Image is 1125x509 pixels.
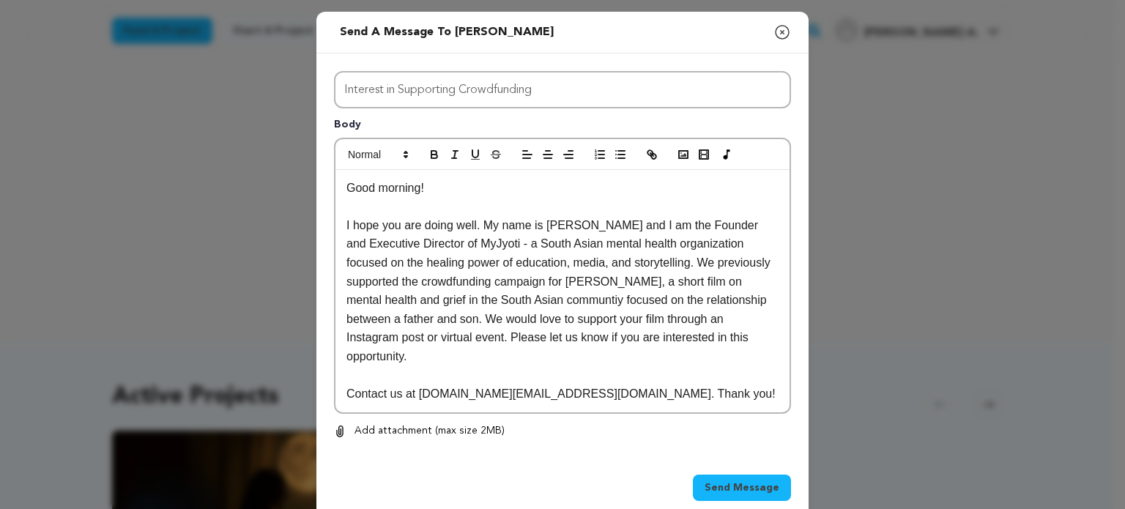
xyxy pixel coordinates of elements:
span: Send Message [705,480,779,495]
p: Add attachment (max size 2MB) [354,423,505,440]
button: Add attachment (max size 2MB) [334,423,505,440]
p: Good morning! [346,179,779,198]
p: Body [334,117,791,138]
h2: Send a message to [PERSON_NAME] [334,18,560,47]
p: I hope you are doing well. My name is [PERSON_NAME] and I am the Founder and Executive Director o... [346,216,779,366]
p: Contact us at [DOMAIN_NAME][EMAIL_ADDRESS][DOMAIN_NAME]. Thank you! [346,384,779,404]
button: Send Message [693,475,791,501]
input: Enter subject [334,71,791,108]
